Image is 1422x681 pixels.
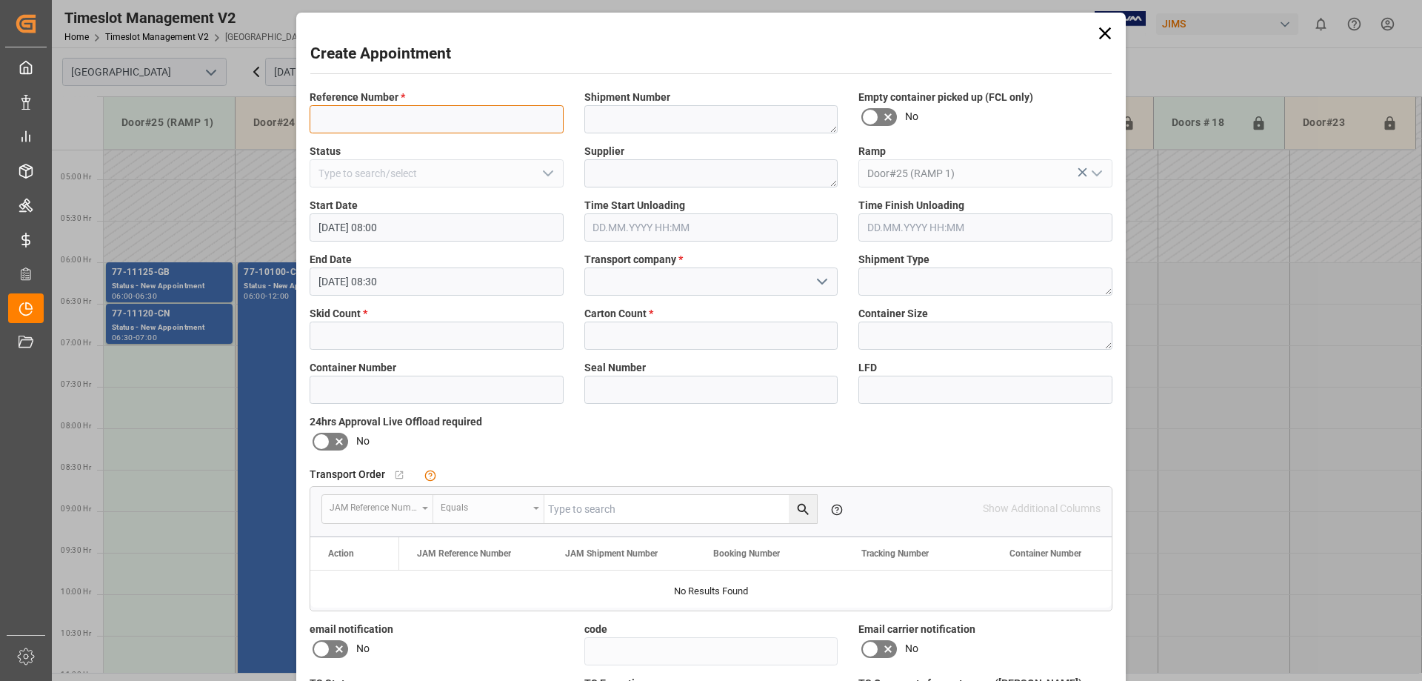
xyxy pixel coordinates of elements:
span: Seal Number [584,360,646,376]
span: Booking Number [713,548,780,559]
span: JAM Shipment Number [565,548,658,559]
span: No [905,641,918,657]
button: search button [789,495,817,523]
input: DD.MM.YYYY HH:MM [310,213,564,242]
span: code [584,622,607,637]
button: open menu [1084,162,1106,185]
span: Reference Number [310,90,405,105]
span: Container Number [1009,548,1081,559]
span: JAM Reference Number [417,548,511,559]
button: open menu [535,162,558,185]
span: Tracking Number [861,548,929,559]
span: Shipment Type [858,252,929,268]
span: Transport Order [310,467,385,482]
span: Supplier [584,144,624,159]
div: JAM Reference Number [330,497,417,514]
input: DD.MM.YYYY HH:MM [584,213,838,242]
input: DD.MM.YYYY HH:MM [858,213,1112,242]
input: DD.MM.YYYY HH:MM [310,268,564,296]
span: Transport company [584,252,683,268]
input: Type to search/select [310,159,564,187]
input: Type to search/select [858,159,1112,187]
span: Status [310,144,341,159]
span: Start Date [310,198,358,213]
span: Container Size [858,306,928,322]
button: open menu [433,495,544,523]
span: Container Number [310,360,396,376]
h2: Create Appointment [310,42,451,66]
span: End Date [310,252,352,268]
span: 24hrs Approval Live Offload required [310,414,482,430]
span: No [356,433,370,449]
div: Equals [441,497,528,514]
button: open menu [322,495,433,523]
span: Ramp [858,144,886,159]
span: No [356,641,370,657]
span: email notification [310,622,393,637]
span: Time Start Unloading [584,198,685,213]
button: open menu [810,270,832,293]
span: Shipment Number [584,90,670,105]
span: Empty container picked up (FCL only) [858,90,1033,105]
div: Action [328,548,354,559]
span: LFD [858,360,877,376]
span: Email carrier notification [858,622,975,637]
span: Time Finish Unloading [858,198,964,213]
input: Type to search [544,495,817,523]
span: Skid Count [310,306,367,322]
span: Carton Count [584,306,653,322]
span: No [905,109,918,124]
